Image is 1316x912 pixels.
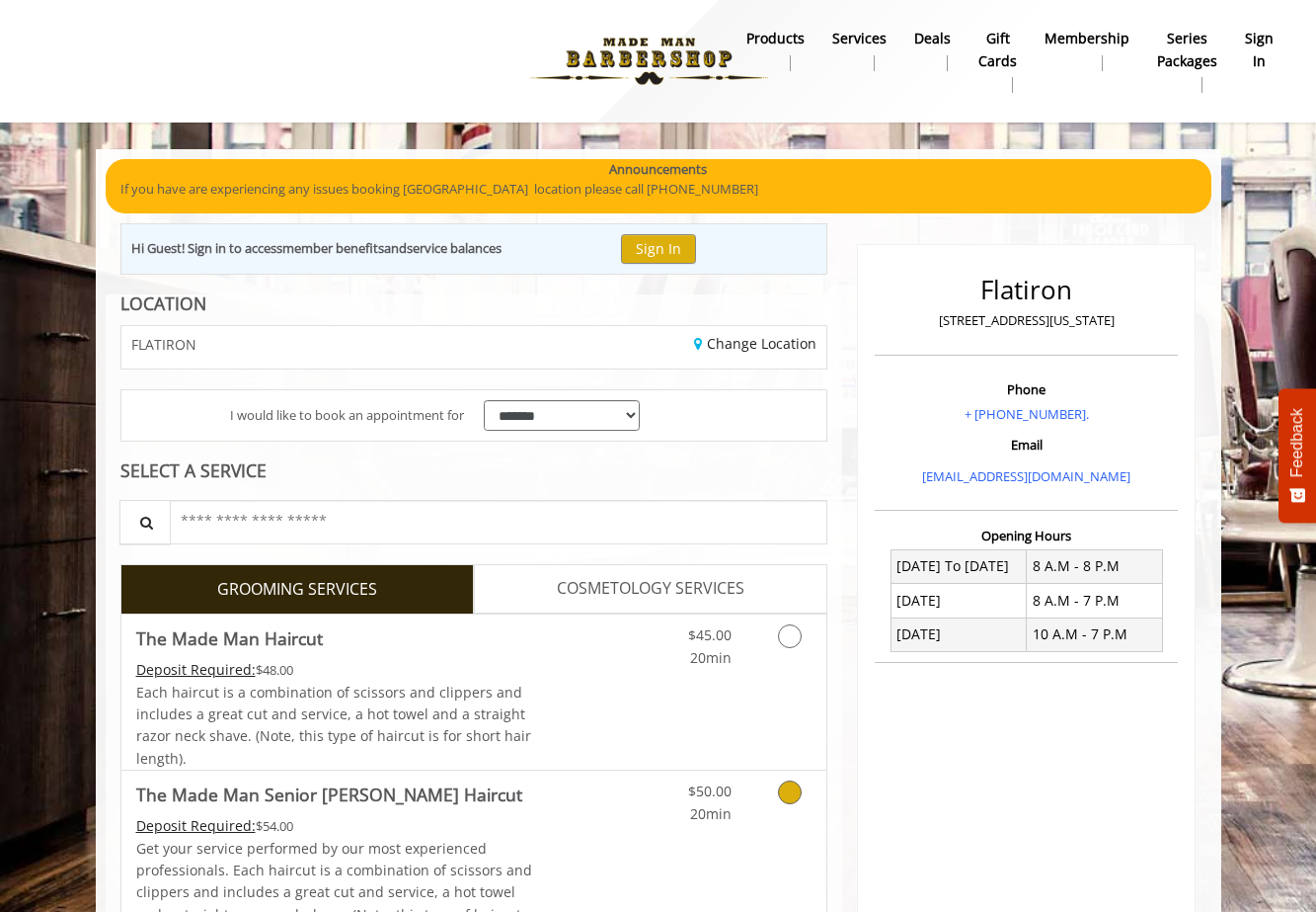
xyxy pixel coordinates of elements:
img: Made Man Barbershop logo [513,7,785,116]
a: Gift cardsgift cards [965,25,1031,98]
b: Membership [1045,28,1129,49]
div: $54.00 [136,815,533,837]
td: 8 A.M - 7 P.M [1027,584,1163,618]
b: Announcements [609,159,707,180]
span: Feedback [1288,408,1306,477]
p: If you have are experiencing any issues booking [GEOGRAPHIC_DATA] location please call [PHONE_NUM... [120,179,1197,200]
b: Services [832,28,887,49]
a: Productsproducts [733,25,818,76]
h3: Opening Hours [875,529,1178,542]
td: 10 A.M - 7 P.M [1027,618,1163,651]
div: $48.00 [136,659,533,681]
a: sign insign in [1231,25,1287,76]
b: products [746,28,805,49]
span: This service needs some Advance to be paid before we block your appointment [136,816,256,835]
button: Feedback - Show survey [1278,388,1316,523]
h3: Phone [880,382,1173,396]
a: ServicesServices [818,25,900,76]
td: [DATE] [890,584,1027,618]
button: Service Search [119,500,171,544]
b: gift cards [978,28,1017,72]
span: 20min [690,648,732,667]
td: [DATE] [890,618,1027,651]
b: Series packages [1157,28,1217,72]
div: SELECT A SERVICE [120,461,828,480]
b: The Made Man Haircut [136,624,323,652]
h3: Email [880,438,1173,452]
b: Deals [914,28,951,49]
button: Sign In [621,234,696,263]
b: The Made Man Senior [PERSON_NAME] Haircut [136,781,522,808]
a: [EMAIL_ADDRESS][DOMAIN_NAME] [922,467,1130,485]
span: $45.00 [688,625,732,644]
span: Each haircut is a combination of scissors and clippers and includes a great cut and service, a ho... [136,683,531,768]
b: LOCATION [120,291,206,315]
a: DealsDeals [900,25,965,76]
b: member benefits [282,239,384,257]
span: FLATIRON [131,337,196,352]
b: service balances [407,239,502,257]
span: $50.00 [688,782,732,800]
span: This service needs some Advance to be paid before we block your appointment [136,660,256,679]
h2: Flatiron [880,276,1173,304]
b: sign in [1245,28,1274,72]
span: COSMETOLOGY SERVICES [557,576,744,602]
span: GROOMING SERVICES [217,577,377,603]
a: Series packagesSeries packages [1143,25,1231,98]
a: + [PHONE_NUMBER]. [965,405,1089,423]
p: [STREET_ADDRESS][US_STATE] [880,310,1173,331]
span: 20min [690,804,732,823]
td: 8 A.M - 8 P.M [1027,549,1163,583]
span: I would like to book an appointment for [230,405,464,426]
td: [DATE] To [DATE] [890,549,1027,583]
div: Hi Guest! Sign in to access and [131,238,502,259]
a: Change Location [694,334,816,353]
a: MembershipMembership [1031,25,1143,76]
